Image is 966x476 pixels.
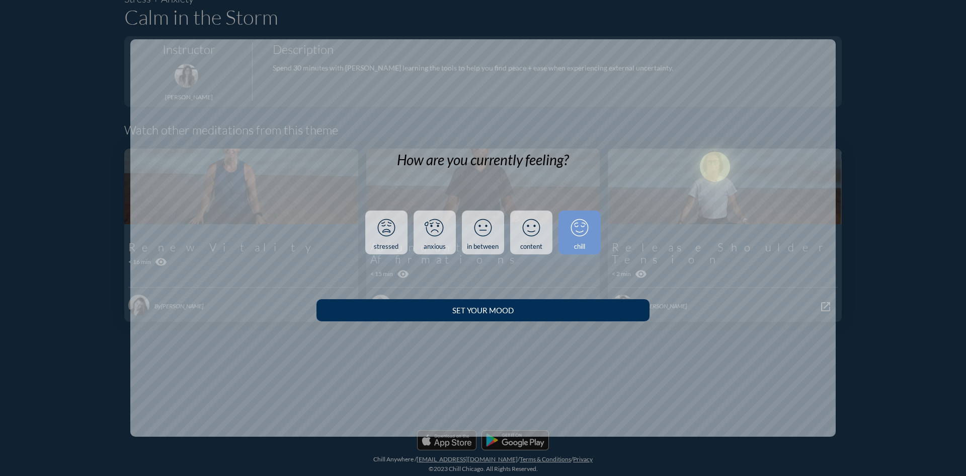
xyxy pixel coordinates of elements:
[574,243,585,251] div: chill
[510,211,552,255] a: content
[558,211,601,255] a: chill
[365,211,408,255] a: stressed
[467,243,499,251] div: in between
[462,211,504,255] a: in between
[334,306,631,315] div: Set your Mood
[424,243,446,251] div: anxious
[397,152,569,169] div: How are you currently feeling?
[316,299,649,321] button: Set your Mood
[520,243,542,251] div: content
[414,211,456,255] a: anxious
[374,243,398,251] div: stressed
